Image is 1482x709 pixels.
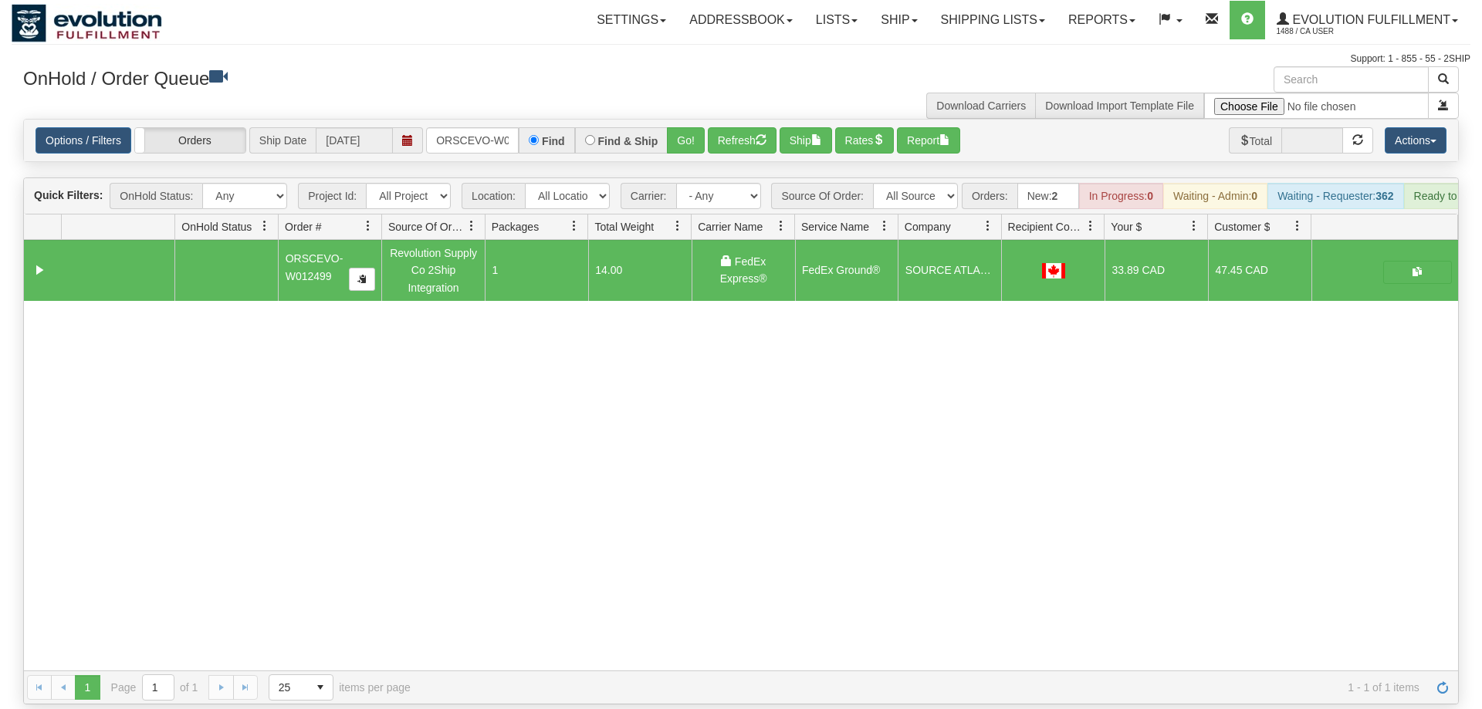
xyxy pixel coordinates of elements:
[1147,190,1153,202] strong: 0
[181,219,252,235] span: OnHold Status
[869,1,929,39] a: Ship
[34,187,103,203] label: Quick Filters:
[1105,240,1208,300] td: 33.89 CAD
[936,100,1026,112] a: Download Carriers
[1229,127,1282,154] span: Total
[665,213,691,239] a: Total Weight filter column settings
[585,1,678,39] a: Settings
[1204,93,1429,119] input: Import
[389,245,479,296] div: Revolution Supply Co 2Ship Integration
[1079,183,1163,209] div: In Progress:
[286,252,343,282] span: ORSCEVO-W012499
[594,219,654,235] span: Total Weight
[1265,1,1470,39] a: Evolution Fulfillment 1488 / CA User
[432,681,1419,694] span: 1 - 1 of 1 items
[12,52,1470,66] div: Support: 1 - 855 - 55 - 2SHIP
[111,674,198,701] span: Page of 1
[285,219,321,235] span: Order #
[1446,275,1480,433] iframe: chat widget
[667,127,705,154] button: Go!
[1181,213,1207,239] a: Your $ filter column settings
[905,219,951,235] span: Company
[1214,219,1270,235] span: Customer $
[804,1,869,39] a: Lists
[1111,219,1142,235] span: Your $
[929,1,1057,39] a: Shipping lists
[1057,1,1147,39] a: Reports
[308,675,333,700] span: select
[75,675,100,700] span: Page 1
[962,183,1017,209] span: Orders:
[801,219,869,235] span: Service Name
[298,183,366,209] span: Project Id:
[1008,219,1085,235] span: Recipient Country
[1385,127,1446,154] button: Actions
[492,264,498,276] span: 1
[835,127,895,154] button: Rates
[621,183,676,209] span: Carrier:
[23,66,729,89] h3: OnHold / Order Queue
[349,268,375,291] button: Copy to clipboard
[135,128,245,153] label: Orders
[768,213,794,239] a: Carrier Name filter column settings
[1251,190,1257,202] strong: 0
[1017,183,1079,209] div: New:
[1052,190,1058,202] strong: 2
[780,127,832,154] button: Ship
[975,213,1001,239] a: Company filter column settings
[1383,261,1452,284] button: Shipping Documents
[1375,190,1393,202] strong: 362
[795,240,898,300] td: FedEx Ground®
[897,127,960,154] button: Report
[462,183,525,209] span: Location:
[771,183,873,209] span: Source Of Order:
[269,674,411,701] span: items per page
[279,680,299,695] span: 25
[24,178,1458,214] div: grid toolbar
[110,183,202,209] span: OnHold Status:
[871,213,898,239] a: Service Name filter column settings
[1284,213,1311,239] a: Customer $ filter column settings
[1289,13,1450,26] span: Evolution Fulfillment
[388,219,465,235] span: Source Of Order
[1277,24,1392,39] span: 1488 / CA User
[1163,183,1267,209] div: Waiting - Admin:
[678,1,804,39] a: Addressbook
[269,674,333,701] span: Page sizes drop down
[12,4,162,42] img: logo1488.jpg
[1045,100,1194,112] a: Download Import Template File
[1208,240,1311,300] td: 47.45 CAD
[426,127,519,154] input: Order #
[143,675,174,700] input: Page 1
[492,219,539,235] span: Packages
[249,127,316,154] span: Ship Date
[898,240,1001,300] td: SOURCE ATLANTIC RADDALL [GEOGRAPHIC_DATA]
[1428,66,1459,93] button: Search
[720,255,767,285] span: FedEx Express®
[1430,675,1455,700] a: Refresh
[458,213,485,239] a: Source Of Order filter column settings
[355,213,381,239] a: Order # filter column settings
[1042,263,1065,279] img: CA
[252,213,278,239] a: OnHold Status filter column settings
[598,136,658,147] label: Find & Ship
[1267,183,1403,209] div: Waiting - Requester:
[542,136,565,147] label: Find
[561,213,587,239] a: Packages filter column settings
[1274,66,1429,93] input: Search
[36,127,131,154] a: Options / Filters
[708,127,777,154] button: Refresh
[595,264,622,276] span: 14.00
[698,219,763,235] span: Carrier Name
[1078,213,1104,239] a: Recipient Country filter column settings
[30,261,49,280] a: Collapse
